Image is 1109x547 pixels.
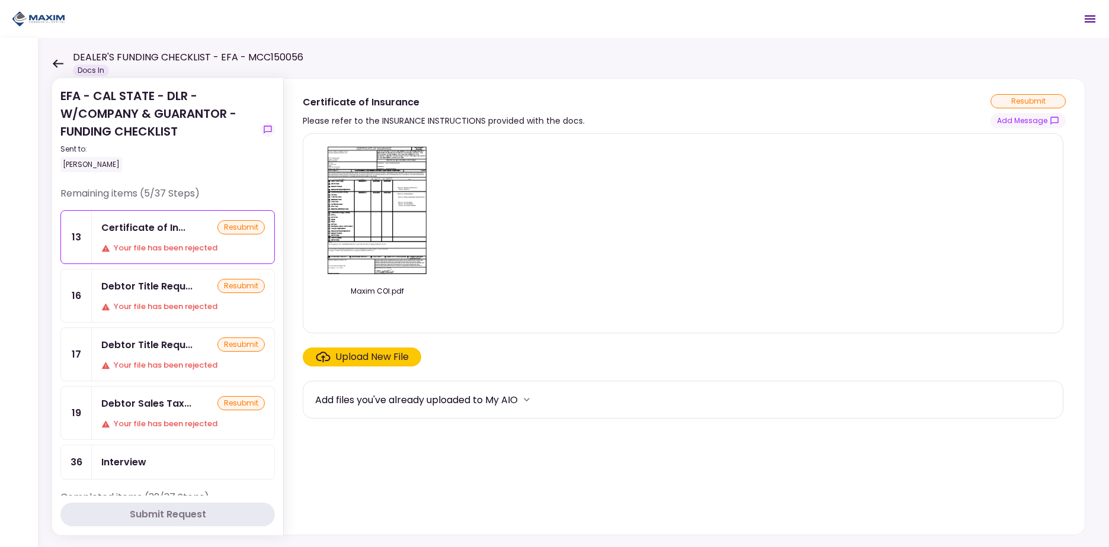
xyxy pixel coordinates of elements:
[101,337,193,352] div: Debtor Title Requirements - Proof of IRP or Exemption
[518,391,536,408] button: more
[217,220,265,234] div: resubmit
[991,94,1066,108] div: resubmit
[335,350,409,364] div: Upload New File
[61,445,92,479] div: 36
[101,396,191,411] div: Debtor Sales Tax Treatment
[101,242,265,254] div: Your file has been rejected
[1076,5,1104,33] button: Open menu
[12,10,65,28] img: Partner icon
[60,210,275,264] a: 13Certificate of InsuranceresubmitYour file has been rejected
[101,418,265,430] div: Your file has been rejected
[303,347,421,366] span: Click here to upload the required document
[60,503,275,526] button: Submit Request
[315,286,440,297] div: Maxim COI.pdf
[130,507,206,522] div: Submit Request
[60,327,275,381] a: 17Debtor Title Requirements - Proof of IRP or ExemptionresubmitYour file has been rejected
[60,87,256,172] div: EFA - CAL STATE - DLR - W/COMPANY & GUARANTOR - FUNDING CHECKLIST
[61,211,92,263] div: 13
[60,269,275,323] a: 16Debtor Title Requirements - Other RequirementsresubmitYour file has been rejected
[101,359,265,371] div: Your file has been rejected
[217,396,265,410] div: resubmit
[217,337,265,352] div: resubmit
[315,392,518,407] div: Add files you've already uploaded to My AIO
[101,220,185,235] div: Certificate of Insurance
[61,387,92,439] div: 19
[283,78,1085,535] div: Certificate of InsurancePlease refer to the INSURANCE INSTRUCTIONS provided with the docs.resubmi...
[303,95,585,110] div: Certificate of Insurance
[60,144,256,155] div: Sent to:
[303,114,585,128] div: Please refer to the INSURANCE INSTRUCTIONS provided with the docs.
[61,328,92,381] div: 17
[60,157,122,172] div: [PERSON_NAME]
[101,455,146,469] div: Interview
[60,490,275,514] div: Completed items (32/37 Steps)
[60,186,275,210] div: Remaining items (5/37 Steps)
[991,113,1066,128] button: show-messages
[61,269,92,322] div: 16
[73,50,303,65] h1: DEALER'S FUNDING CHECKLIST - EFA - MCC150056
[217,279,265,293] div: resubmit
[60,386,275,440] a: 19Debtor Sales Tax TreatmentresubmitYour file has been rejected
[73,65,109,76] div: Docs In
[261,123,275,137] button: show-messages
[60,445,275,480] a: 36Interview
[101,301,265,313] div: Your file has been rejected
[101,279,193,294] div: Debtor Title Requirements - Other Requirements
